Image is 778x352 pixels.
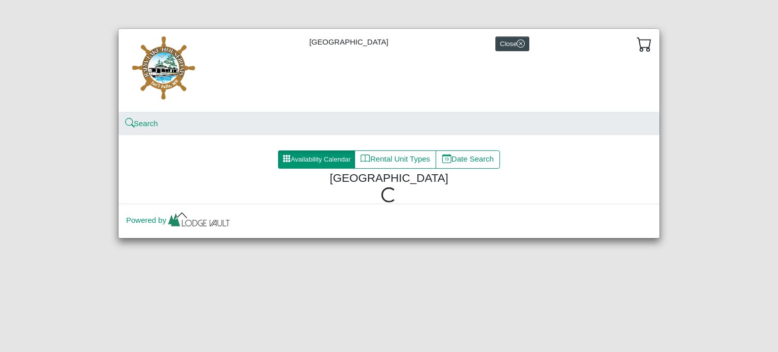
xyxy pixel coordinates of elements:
[637,36,652,52] svg: cart
[283,154,291,163] svg: grid3x3 gap fill
[126,216,232,224] a: Powered by
[355,150,436,169] button: bookRental Unit Types
[361,154,370,164] svg: book
[119,29,659,112] div: [GEOGRAPHIC_DATA]
[442,154,452,164] svg: calendar date
[126,120,134,127] svg: search
[136,171,642,185] h4: [GEOGRAPHIC_DATA]
[278,150,355,169] button: grid3x3 gap fillAvailability Calendar
[126,119,158,128] a: searchSearch
[126,36,202,104] img: 55466189-bbd8-41c3-ab33-5e957c8145a3.jpg
[436,150,500,169] button: calendar dateDate Search
[166,210,232,232] img: lv-small.ca335149.png
[495,36,529,51] button: Closex circle
[517,40,525,48] svg: x circle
